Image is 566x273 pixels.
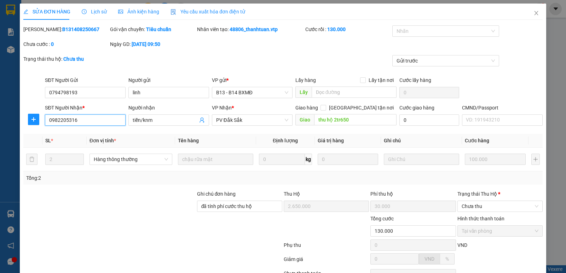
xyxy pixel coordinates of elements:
div: Chưa cước : [23,40,109,48]
span: Định lượng [273,138,298,143]
span: SỬA ĐƠN HÀNG [23,9,70,14]
b: 0 [51,41,54,47]
b: Chưa thu [63,56,84,62]
b: 48806_thanhtuan.vtp [230,26,278,32]
span: kg [305,154,312,165]
div: Nhân viên tạo: [197,25,304,33]
input: Dọc đường [312,87,397,98]
span: Giá trị hàng [318,138,344,143]
div: Trạng thái Thu Hộ [457,190,543,198]
span: SL [45,138,51,143]
span: VND [424,256,434,262]
span: PV Đắk Sắk [216,115,288,125]
span: % [445,256,449,262]
label: Hình thức thanh toán [457,216,504,221]
span: Cước hàng [465,138,489,143]
span: edit [23,9,28,14]
input: Ghi Chú [384,154,459,165]
input: Ghi chú đơn hàng [197,201,282,212]
div: SĐT Người Nhận [45,104,126,112]
span: Đơn vị tính [89,138,116,143]
label: Cước giao hàng [399,105,434,111]
div: [PERSON_NAME]: [23,25,109,33]
span: Lịch sử [82,9,107,14]
input: Cước giao hàng [399,114,459,126]
span: Tổng cước [370,216,394,221]
div: Phí thu hộ [370,190,456,201]
span: Lấy tận nơi [366,76,397,84]
div: Tổng: 2 [26,174,219,182]
span: Gửi trước [397,55,495,66]
input: Dọc đường [314,114,397,125]
div: SĐT Người Gửi [45,76,126,84]
span: plus [28,117,39,122]
span: B13 - B14 BXMĐ [216,87,288,98]
span: Chưa thu [462,201,538,212]
span: VP Nhận [212,105,232,111]
div: Gói vận chuyển: [110,25,195,33]
div: VP gửi [212,76,293,84]
span: Giao [295,114,314,125]
span: DSA08250234 [68,26,100,32]
b: [DATE] 09:50 [132,41,160,47]
button: delete [26,154,37,165]
th: Ghi chú [381,134,462,148]
span: Giao hàng [295,105,318,111]
b: 130.000 [327,26,346,32]
span: Ảnh kiện hàng [118,9,159,14]
span: Lấy hàng [295,77,316,83]
span: Lấy [295,87,312,98]
button: plus [531,154,540,165]
span: Nơi gửi: [7,49,15,59]
div: Phụ thu [283,241,370,254]
span: PV Đắk Sắk [24,49,42,53]
label: Ghi chú đơn hàng [197,191,236,197]
span: user-add [199,117,205,123]
img: logo [7,16,16,34]
img: icon [171,9,176,15]
span: Hàng thông thường [94,154,168,165]
div: CMND/Passport [462,104,543,112]
span: VND [457,242,467,248]
button: plus [28,114,39,125]
span: Tên hàng [178,138,199,143]
b: Tiêu chuẩn [146,26,171,32]
div: Giảm giá [283,255,370,268]
label: Cước lấy hàng [399,77,431,83]
input: 0 [318,154,378,165]
span: picture [118,9,123,14]
span: 08:50:25 [DATE] [67,32,100,37]
input: Cước lấy hàng [399,87,459,98]
span: Yêu cầu xuất hóa đơn điện tử [171,9,245,14]
div: Trạng thái thu hộ: [23,55,131,63]
div: Ngày GD: [110,40,195,48]
input: 0 [465,154,525,165]
span: close [533,10,539,16]
input: VD: Bàn, Ghế [178,154,253,165]
strong: CÔNG TY TNHH [GEOGRAPHIC_DATA] 214 QL13 - P.26 - Q.BÌNH THẠNH - TP HCM 1900888606 [18,11,57,38]
span: [GEOGRAPHIC_DATA] tận nơi [326,104,397,112]
button: Close [526,4,546,23]
span: VP 214 [71,49,82,53]
span: Nơi nhận: [54,49,65,59]
span: Tại văn phòng [462,226,538,236]
span: clock-circle [82,9,87,14]
div: Cước rồi : [305,25,391,33]
div: Người gửi [128,76,209,84]
div: Người nhận [128,104,209,112]
span: Thu Hộ [284,191,300,197]
b: B131408250667 [62,26,99,32]
strong: BIÊN NHẬN GỬI HÀNG HOÁ [24,42,82,48]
